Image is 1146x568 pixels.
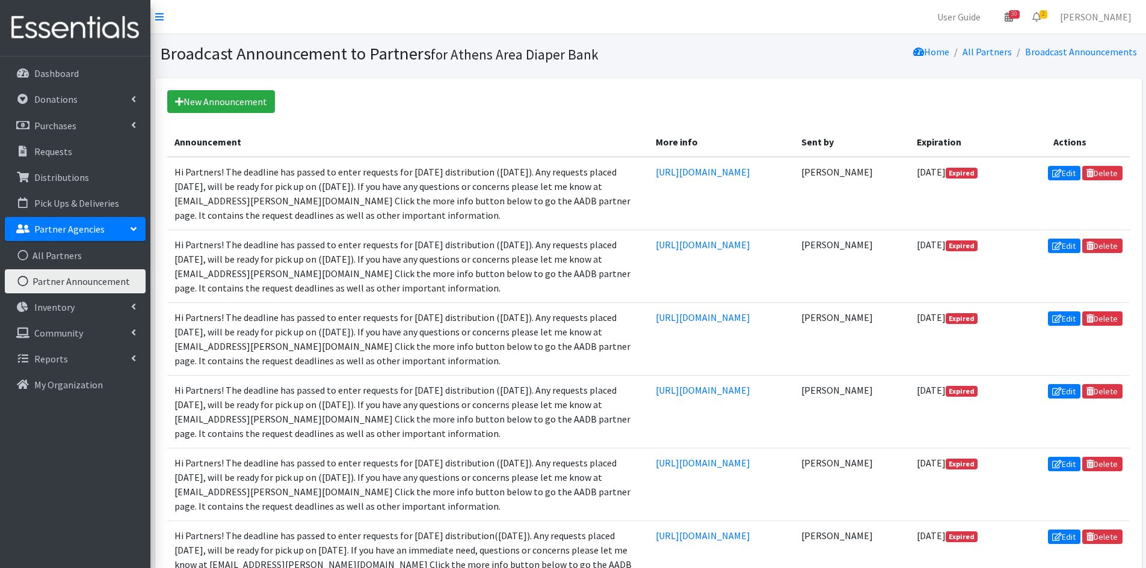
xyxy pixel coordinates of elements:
[1048,530,1080,544] a: Edit
[995,5,1023,29] a: 30
[946,240,978,251] span: Expired
[5,165,146,189] a: Distributions
[34,93,78,105] p: Donations
[656,311,750,323] a: [URL][DOMAIN_NAME]
[5,191,146,215] a: Pick Ups & Deliveries
[5,295,146,319] a: Inventory
[34,197,119,209] p: Pick Ups & Deliveries
[34,223,105,235] p: Partner Agencies
[1082,166,1123,180] a: Delete
[656,166,750,178] a: [URL][DOMAIN_NAME]
[1048,311,1080,326] a: Edit
[1040,10,1047,19] span: 2
[946,459,978,469] span: Expired
[1048,166,1080,180] a: Edit
[5,139,146,163] a: Requests
[1025,46,1137,58] a: Broadcast Announcements
[1050,5,1141,29] a: [PERSON_NAME]
[167,90,275,113] a: New Announcement
[5,217,146,241] a: Partner Agencies
[794,302,910,375] td: [PERSON_NAME]
[5,269,146,293] a: Partner Announcement
[431,46,599,63] small: for Athens Area Diaper Bank
[167,127,648,157] th: Announcement
[34,171,89,183] p: Distributions
[913,46,949,58] a: Home
[34,120,76,132] p: Purchases
[5,243,146,267] a: All Partners
[1048,384,1080,399] a: Edit
[946,386,978,397] span: Expired
[656,457,750,469] a: [URL][DOMAIN_NAME]
[5,114,146,138] a: Purchases
[1082,311,1123,326] a: Delete
[160,43,644,64] h1: Broadcast Announcement to Partners
[946,313,978,324] span: Expired
[946,168,978,179] span: Expired
[34,301,75,313] p: Inventory
[656,384,750,396] a: [URL][DOMAIN_NAME]
[167,375,648,448] td: Hi Partners! The deadline has passed to enter requests for [DATE] distribution ([DATE]). Any requ...
[34,145,72,157] p: Requests
[794,448,910,521] td: [PERSON_NAME]
[167,448,648,521] td: Hi Partners! The deadline has passed to enter requests for [DATE] distribution ([DATE]). Any requ...
[5,87,146,111] a: Donations
[5,373,146,397] a: My Organization
[34,353,68,365] p: Reports
[167,230,648,302] td: Hi Partners! The deadline has passed to enter requests for [DATE] distribution ([DATE]). Any requ...
[34,327,83,339] p: Community
[1009,10,1020,19] span: 30
[5,8,146,48] img: HumanEssentials
[1082,239,1123,253] a: Delete
[1010,127,1129,157] th: Actions
[1048,457,1080,471] a: Edit
[34,379,103,391] p: My Organization
[5,61,146,85] a: Dashboard
[656,239,750,251] a: [URL][DOMAIN_NAME]
[794,127,910,157] th: Sent by
[1048,239,1080,253] a: Edit
[794,157,910,230] td: [PERSON_NAME]
[1023,5,1050,29] a: 2
[1082,384,1123,399] a: Delete
[910,127,1010,157] th: Expiration
[648,127,795,157] th: More info
[167,157,648,230] td: Hi Partners! The deadline has passed to enter requests for [DATE] distribution ([DATE]). Any requ...
[910,448,1010,521] td: [DATE]
[910,230,1010,302] td: [DATE]
[794,375,910,448] td: [PERSON_NAME]
[794,230,910,302] td: [PERSON_NAME]
[34,67,79,79] p: Dashboard
[656,530,750,542] a: [URL][DOMAIN_NAME]
[928,5,990,29] a: User Guide
[963,46,1012,58] a: All Partners
[910,157,1010,230] td: [DATE]
[910,375,1010,448] td: [DATE]
[1082,457,1123,471] a: Delete
[5,347,146,371] a: Reports
[946,531,978,542] span: Expired
[5,321,146,345] a: Community
[910,302,1010,375] td: [DATE]
[167,302,648,375] td: Hi Partners! The deadline has passed to enter requests for [DATE] distribution ([DATE]). Any requ...
[1082,530,1123,544] a: Delete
